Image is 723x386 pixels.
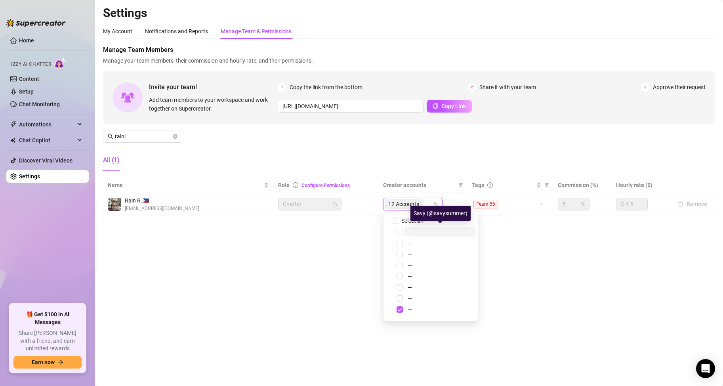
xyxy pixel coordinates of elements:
[457,179,465,191] span: filter
[388,200,419,208] span: 12 Accounts
[13,356,82,369] button: Earn nowarrow-right
[58,359,63,365] span: arrow-right
[385,199,423,209] span: 12 Accounts
[397,262,403,268] span: Select tree node
[427,100,472,113] button: Copy Link
[19,134,75,147] span: Chat Copilot
[115,132,171,141] input: Search members
[125,196,199,205] span: Rain R. 🇵🇭
[125,205,199,212] span: [EMAIL_ADDRESS][DOMAIN_NAME]
[397,273,403,279] span: Select tree node
[301,183,350,188] a: Configure Permissions
[149,96,275,113] span: Add team members to your workspace and work together on Supercreator.
[19,173,40,180] a: Settings
[13,311,82,326] span: 🎁 Get $100 in AI Messages
[408,251,412,257] span: —
[408,262,412,268] span: —
[108,134,113,139] span: search
[54,57,67,69] img: AI Chatter
[103,155,120,165] div: All (1)
[433,202,438,206] span: team
[173,134,177,139] button: close-circle
[397,240,403,246] span: Select tree node
[103,27,132,36] div: My Account
[19,37,34,44] a: Home
[408,229,412,235] span: —
[408,273,412,279] span: —
[472,181,484,189] span: Tags
[408,306,412,313] span: —
[11,61,51,68] span: Izzy AI Chatter
[108,198,121,211] img: Rain Roman
[641,83,650,92] span: 3
[696,359,715,378] div: Open Intercom Messenger
[103,56,715,65] span: Manage your team members, their commission and hourly rate, and their permissions.
[6,19,66,27] img: logo-BBDzfeDw.svg
[397,284,403,290] span: Select tree node
[19,76,39,82] a: Content
[332,202,337,206] span: lock
[13,329,82,353] span: Share [PERSON_NAME] with a friend, and earn unlimited rewards
[221,27,292,36] div: Manage Team & Permissions
[397,306,403,313] span: Select tree node
[543,179,551,191] span: filter
[433,103,438,109] span: copy
[473,200,498,208] span: Team 56
[653,83,706,92] span: Approve their request
[19,157,72,164] a: Discover Viral Videos
[408,284,412,290] span: —
[278,83,286,92] span: 1
[278,182,290,188] span: Role
[397,251,403,257] span: Select tree node
[108,181,262,189] span: Name
[553,178,612,193] th: Commission (%)
[397,295,403,302] span: Select tree node
[103,6,715,21] h2: Settings
[103,178,273,193] th: Name
[32,359,55,365] span: Earn now
[408,240,412,246] span: —
[441,103,466,109] span: Copy Link
[19,101,60,107] a: Chat Monitoring
[283,198,337,210] span: Chatter
[383,181,455,189] span: Creator accounts
[149,82,278,92] span: Invite your team!
[10,138,15,143] img: Chat Copilot
[293,182,298,188] span: info-circle
[479,83,536,92] span: Share it with your team
[397,229,403,235] span: Select tree node
[458,183,463,187] span: filter
[467,83,476,92] span: 2
[19,118,75,131] span: Automations
[145,27,208,36] div: Notifications and Reports
[19,88,34,95] a: Setup
[398,216,426,225] span: Select all
[611,178,670,193] th: Hourly rate ($)
[410,206,471,221] div: Savy (@savysummer)
[103,45,715,55] span: Manage Team Members
[544,183,549,187] span: filter
[10,121,17,128] span: thunderbolt
[675,199,710,209] button: Remove
[487,182,493,188] span: question-circle
[408,295,412,302] span: —
[290,83,362,92] span: Copy the link from the bottom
